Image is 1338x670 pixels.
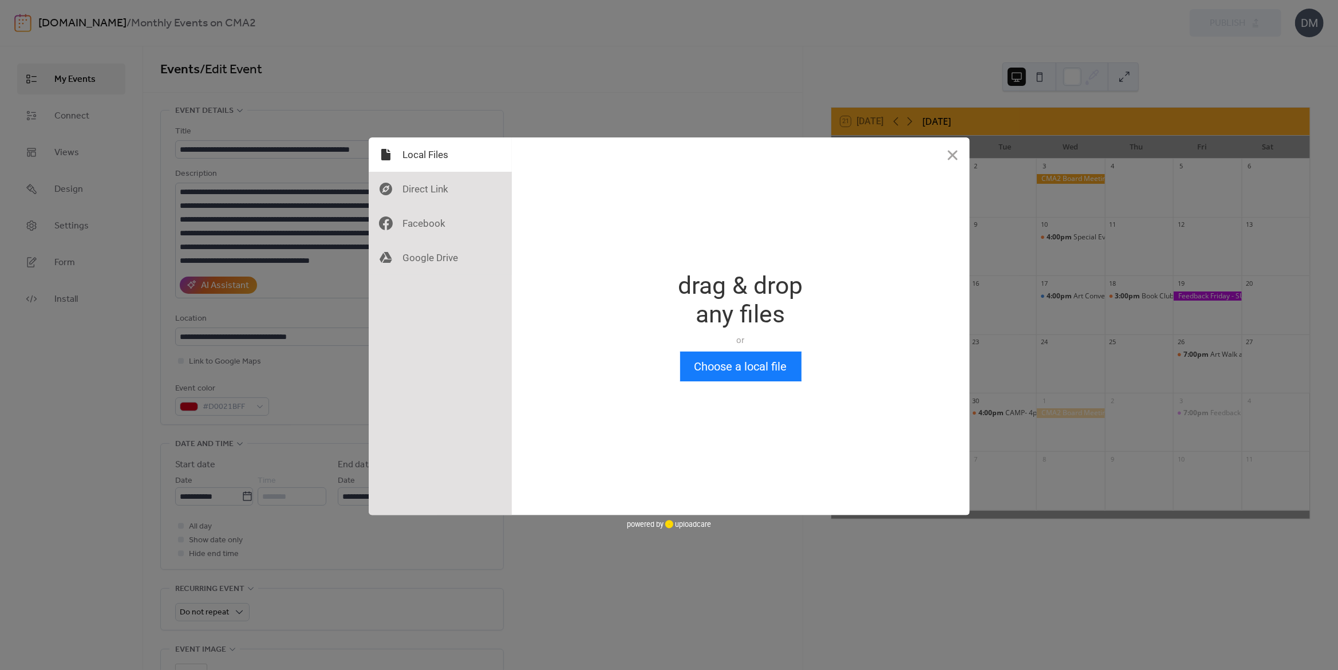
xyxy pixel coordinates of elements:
[369,172,512,206] div: Direct Link
[664,520,711,529] a: uploadcare
[936,137,970,172] button: Close
[678,334,803,346] div: or
[369,137,512,172] div: Local Files
[680,352,802,381] button: Choose a local file
[627,515,711,533] div: powered by
[369,241,512,275] div: Google Drive
[369,206,512,241] div: Facebook
[678,271,803,329] div: drag & drop any files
